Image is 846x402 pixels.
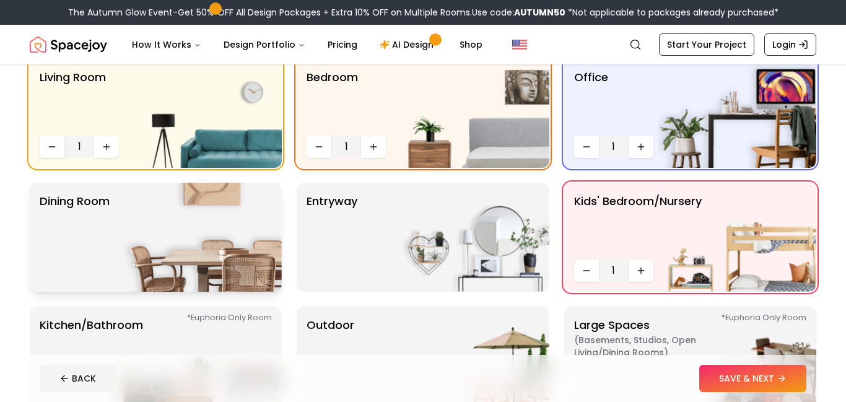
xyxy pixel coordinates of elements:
nav: Global [30,25,816,64]
p: Office [574,69,608,131]
span: ( Basements, Studios, Open living/dining rooms ) [574,334,729,359]
button: Decrease quantity [574,260,599,282]
p: entryway [307,193,357,282]
span: 1 [604,263,624,278]
img: Kids' Bedroom/Nursery [658,183,816,292]
img: Dining Room [123,183,282,292]
a: AI Design [370,32,447,57]
button: How It Works [122,32,211,57]
b: AUTUMN50 [514,6,565,19]
a: Spacejoy [30,32,107,57]
img: Office [658,59,816,168]
a: Start Your Project [659,33,754,56]
span: 1 [336,139,356,154]
a: Pricing [318,32,367,57]
span: *Not applicable to packages already purchased* [565,6,778,19]
button: Increase quantity [629,260,653,282]
img: entryway [391,183,549,292]
button: Decrease quantity [307,136,331,158]
button: Increase quantity [94,136,119,158]
a: Shop [450,32,492,57]
p: Kids' Bedroom/Nursery [574,193,702,255]
p: Dining Room [40,193,110,282]
button: Decrease quantity [40,136,64,158]
button: Design Portfolio [214,32,315,57]
img: Bedroom [391,59,549,168]
p: Living Room [40,69,106,131]
img: United States [512,37,527,52]
nav: Main [122,32,492,57]
img: Living Room [123,59,282,168]
span: 1 [604,139,624,154]
button: Decrease quantity [574,136,599,158]
span: 1 [69,139,89,154]
span: Use code: [472,6,565,19]
button: SAVE & NEXT [699,365,806,392]
button: BACK [40,365,116,392]
button: Increase quantity [361,136,386,158]
button: Increase quantity [629,136,653,158]
a: Login [764,33,816,56]
img: Spacejoy Logo [30,32,107,57]
p: Bedroom [307,69,358,131]
div: The Autumn Glow Event-Get 50% OFF All Design Packages + Extra 10% OFF on Multiple Rooms. [68,6,778,19]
